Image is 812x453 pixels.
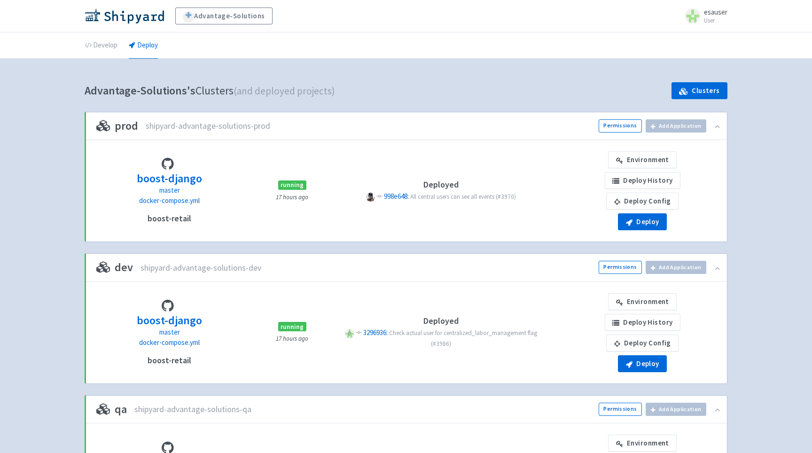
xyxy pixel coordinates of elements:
button: Add Application [646,261,706,274]
h3: qa [96,403,127,415]
span: shipyard-advantage-solutions-prod [146,121,270,131]
span: P [366,193,375,202]
span: docker-compose.yml [139,196,200,205]
a: Deploy History [605,314,680,331]
span: docker-compose.yml [139,338,200,347]
button: Deploy [618,355,667,372]
a: Deploy History [605,172,680,189]
a: docker-compose.yml [139,337,200,348]
button: Add Application [646,119,706,133]
a: Permissions [599,261,642,274]
button: Add Application [646,403,706,416]
img: Shipyard logo [85,8,164,23]
h4: boost-retail [148,214,191,223]
span: 998e648: [384,192,409,201]
span: P [345,329,354,338]
h3: dev [96,261,133,273]
span: running [278,180,306,190]
h3: prod [96,120,138,132]
span: shipyard-advantage-solutions-qa [134,404,251,414]
span: (and deployed projects) [234,85,335,97]
a: docker-compose.yml [139,195,200,206]
b: Advantage-Solutions's [85,83,195,98]
button: Deploy [618,213,667,230]
h4: Deployed [342,316,540,326]
a: Deploy [129,32,158,59]
small: 17 hours ago [276,193,308,201]
small: 17 hours ago [276,335,308,343]
a: boost-django master [137,312,202,337]
span: Check actual user for centralized_labor_management flag (#3986) [389,329,537,348]
h3: boost-django [137,314,202,327]
span: shipyard-advantage-solutions-dev [141,263,261,273]
a: Environment [608,293,677,310]
a: Develop [85,32,117,59]
small: User [704,17,727,23]
a: boost-django master [137,171,202,195]
a: Clusters [671,82,727,99]
a: esauser User [679,8,727,23]
a: Permissions [599,403,642,416]
span: 3296936: [363,328,388,337]
h4: Deployed [342,180,540,189]
p: master [137,185,202,196]
h3: boost-django [137,172,202,185]
a: Permissions [599,119,642,133]
a: 998e648: [384,192,410,201]
a: Deploy Config [606,193,679,210]
span: esauser [704,8,727,16]
h4: boost-retail [148,356,191,365]
a: Advantage-Solutions [175,8,273,24]
a: Environment [608,151,677,168]
a: 3296936: [363,328,389,337]
p: master [137,327,202,338]
span: running [278,322,306,331]
a: Deploy Config [606,335,679,351]
span: All central users can see all events (#3970) [410,193,516,201]
a: Environment [608,435,677,452]
h1: Clusters [85,81,335,101]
